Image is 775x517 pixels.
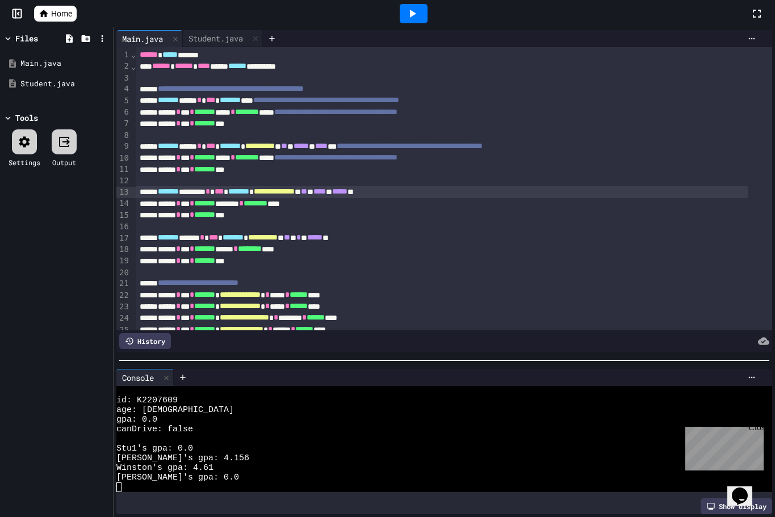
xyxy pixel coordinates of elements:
[9,157,40,167] div: Settings
[116,396,178,405] span: id: K2207609
[701,498,772,514] div: Show display
[116,415,157,424] span: gpa: 0.0
[15,32,38,44] div: Files
[116,30,183,47] div: Main.java
[727,472,764,506] iframe: chat widget
[131,50,136,59] span: Fold line
[116,267,131,279] div: 20
[116,141,131,152] div: 9
[116,73,131,84] div: 3
[116,83,131,95] div: 4
[681,422,764,470] iframe: chat widget
[116,453,249,463] span: [PERSON_NAME]'s gpa: 4.156
[116,424,193,434] span: canDrive: false
[183,32,249,44] div: Student.java
[51,8,72,19] span: Home
[119,333,171,349] div: History
[116,187,131,198] div: 13
[116,118,131,129] div: 7
[116,198,131,209] div: 14
[116,301,131,313] div: 23
[20,78,109,90] div: Student.java
[116,164,131,175] div: 11
[116,61,131,72] div: 2
[20,58,109,69] div: Main.java
[116,221,131,233] div: 16
[116,444,193,453] span: Stu1's gpa: 0.0
[183,30,263,47] div: Student.java
[131,62,136,71] span: Fold line
[116,405,234,415] span: age: [DEMOGRAPHIC_DATA]
[116,107,131,118] div: 6
[116,175,131,187] div: 12
[116,244,131,255] div: 18
[116,473,239,482] span: [PERSON_NAME]'s gpa: 0.0
[116,313,131,324] div: 24
[15,112,38,124] div: Tools
[116,233,131,244] div: 17
[116,33,169,45] div: Main.java
[116,255,131,267] div: 19
[116,325,131,336] div: 25
[116,153,131,164] div: 10
[34,6,77,22] a: Home
[116,369,174,386] div: Console
[116,290,131,301] div: 22
[5,5,78,72] div: Chat with us now!Close
[52,157,76,167] div: Output
[116,210,131,221] div: 15
[116,278,131,289] div: 21
[116,463,213,473] span: Winston's gpa: 4.61
[116,95,131,107] div: 5
[116,372,160,384] div: Console
[116,130,131,141] div: 8
[116,49,131,61] div: 1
